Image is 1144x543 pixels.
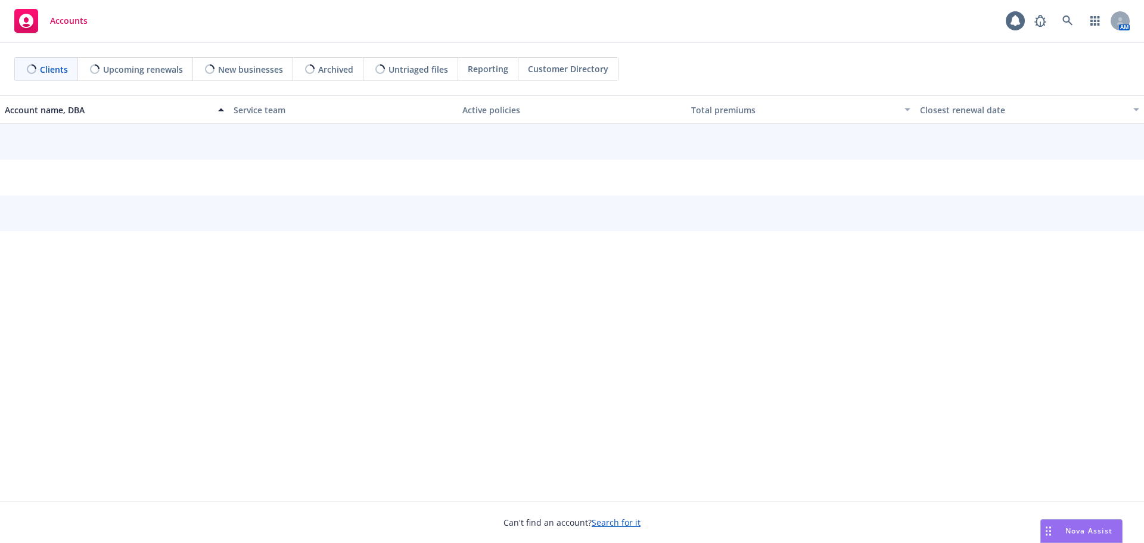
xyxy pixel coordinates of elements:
span: New businesses [218,63,283,76]
a: Search [1056,9,1080,33]
a: Switch app [1083,9,1107,33]
span: Upcoming renewals [103,63,183,76]
div: Drag to move [1041,520,1056,542]
span: Accounts [50,16,88,26]
span: Clients [40,63,68,76]
a: Accounts [10,4,92,38]
div: Total premiums [691,104,897,116]
span: Archived [318,63,353,76]
a: Search for it [592,517,641,528]
span: Nova Assist [1065,526,1112,536]
div: Account name, DBA [5,104,211,116]
span: Reporting [468,63,508,75]
button: Service team [229,95,458,124]
span: Can't find an account? [503,516,641,529]
span: Customer Directory [528,63,608,75]
button: Closest renewal date [915,95,1144,124]
button: Nova Assist [1040,519,1123,543]
div: Closest renewal date [920,104,1126,116]
button: Active policies [458,95,686,124]
div: Active policies [462,104,682,116]
button: Total premiums [686,95,915,124]
span: Untriaged files [388,63,448,76]
div: Service team [234,104,453,116]
a: Report a Bug [1028,9,1052,33]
